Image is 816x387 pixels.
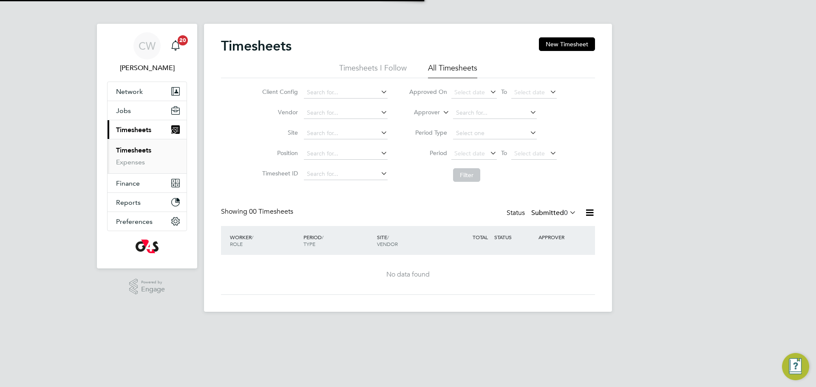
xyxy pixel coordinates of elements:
[249,207,293,216] span: 00 Timesheets
[116,179,140,187] span: Finance
[228,229,301,251] div: WORKER
[116,198,141,206] span: Reports
[454,150,485,157] span: Select date
[409,129,447,136] label: Period Type
[136,240,159,253] img: g4s-logo-retina.png
[141,279,165,286] span: Powered by
[221,207,295,216] div: Showing
[107,240,187,253] a: Go to home page
[141,286,165,293] span: Engage
[304,168,388,180] input: Search for...
[221,37,292,54] h2: Timesheets
[303,240,315,247] span: TYPE
[499,86,510,97] span: To
[387,234,389,240] span: /
[116,126,151,134] span: Timesheets
[453,127,537,139] input: Select one
[108,193,187,212] button: Reports
[108,139,187,173] div: Timesheets
[116,88,143,96] span: Network
[260,108,298,116] label: Vendor
[260,169,298,177] label: Timesheet ID
[108,120,187,139] button: Timesheets
[499,147,510,158] span: To
[129,279,165,295] a: Powered byEngage
[507,207,578,219] div: Status
[531,209,576,217] label: Submitted
[304,107,388,119] input: Search for...
[304,127,388,139] input: Search for...
[108,82,187,101] button: Network
[116,218,153,226] span: Preferences
[167,32,184,59] a: 20
[428,63,477,78] li: All Timesheets
[260,149,298,157] label: Position
[107,63,187,73] span: Claire Westley
[230,240,243,247] span: ROLE
[514,88,545,96] span: Select date
[453,168,480,182] button: Filter
[107,32,187,73] a: CW[PERSON_NAME]
[116,107,131,115] span: Jobs
[322,234,323,240] span: /
[377,240,398,247] span: VENDOR
[260,129,298,136] label: Site
[304,148,388,160] input: Search for...
[492,229,536,245] div: STATUS
[116,146,151,154] a: Timesheets
[108,174,187,192] button: Finance
[536,229,581,245] div: APPROVER
[304,87,388,99] input: Search for...
[260,88,298,96] label: Client Config
[402,108,440,117] label: Approver
[782,353,809,380] button: Engage Resource Center
[514,150,545,157] span: Select date
[301,229,375,251] div: PERIOD
[564,209,568,217] span: 0
[375,229,448,251] div: SITE
[97,24,197,268] nav: Main navigation
[252,234,253,240] span: /
[229,270,586,279] div: No data found
[409,149,447,157] label: Period
[108,101,187,120] button: Jobs
[339,63,407,78] li: Timesheets I Follow
[473,234,488,240] span: TOTAL
[108,212,187,231] button: Preferences
[139,40,156,51] span: CW
[178,35,188,45] span: 20
[454,88,485,96] span: Select date
[539,37,595,51] button: New Timesheet
[409,88,447,96] label: Approved On
[116,158,145,166] a: Expenses
[453,107,537,119] input: Search for...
